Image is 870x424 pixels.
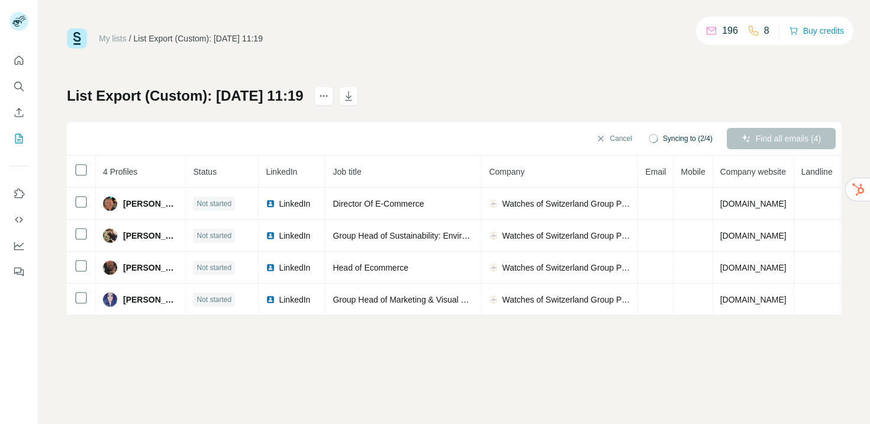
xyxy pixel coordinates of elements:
[123,198,178,210] span: [PERSON_NAME]
[502,198,630,210] span: Watches of Switzerland Group PLC
[645,167,666,176] span: Email
[123,230,178,242] span: [PERSON_NAME]
[196,230,231,241] span: Not started
[9,128,28,149] button: My lists
[333,295,514,304] span: Group Head of Marketing & Visual Merchandising
[489,199,498,208] img: company-logo
[502,294,630,306] span: Watches of Switzerland Group PLC
[720,295,787,304] span: [DOMAIN_NAME]
[588,128,640,149] button: Cancel
[9,183,28,204] button: Use Surfe on LinkedIn
[764,24,769,38] p: 8
[720,231,787,240] span: [DOMAIN_NAME]
[502,262,630,274] span: Watches of Switzerland Group PLC
[314,86,333,105] button: actions
[279,230,310,242] span: LinkedIn
[489,231,498,240] img: company-logo
[720,199,787,208] span: [DOMAIN_NAME]
[720,167,786,176] span: Company website
[9,209,28,230] button: Use Surfe API
[266,231,275,240] img: LinkedIn logo
[196,294,231,305] span: Not started
[9,76,28,97] button: Search
[279,294,310,306] span: LinkedIn
[196,198,231,209] span: Not started
[196,262,231,273] span: Not started
[103,167,137,176] span: 4 Profiles
[134,33,263,44] div: List Export (Custom): [DATE] 11:19
[789,23,844,39] button: Buy credits
[663,133,713,144] span: Syncing to (2/4)
[266,167,297,176] span: LinkedIn
[123,262,178,274] span: [PERSON_NAME]
[103,197,117,211] img: Avatar
[103,261,117,275] img: Avatar
[333,263,408,272] span: Head of Ecommerce
[103,293,117,307] img: Avatar
[722,24,738,38] p: 196
[801,167,833,176] span: Landline
[129,33,131,44] li: /
[99,34,127,43] a: My lists
[489,295,498,304] img: company-logo
[720,263,787,272] span: [DOMAIN_NAME]
[9,102,28,123] button: Enrich CSV
[279,262,310,274] span: LinkedIn
[266,199,275,208] img: LinkedIn logo
[67,28,87,49] img: Surfe Logo
[333,199,424,208] span: Director Of E-Commerce
[9,50,28,71] button: Quick start
[103,229,117,243] img: Avatar
[502,230,630,242] span: Watches of Switzerland Group PLC
[279,198,310,210] span: LinkedIn
[123,294,178,306] span: [PERSON_NAME]
[193,167,217,176] span: Status
[681,167,705,176] span: Mobile
[489,263,498,272] img: company-logo
[9,235,28,256] button: Dashboard
[9,261,28,282] button: Feedback
[266,295,275,304] img: LinkedIn logo
[266,263,275,272] img: LinkedIn logo
[67,86,304,105] h1: List Export (Custom): [DATE] 11:19
[333,231,605,240] span: Group Head of Sustainability: Environmental, Social & Governance (ESG).
[333,167,361,176] span: Job title
[489,167,524,176] span: Company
